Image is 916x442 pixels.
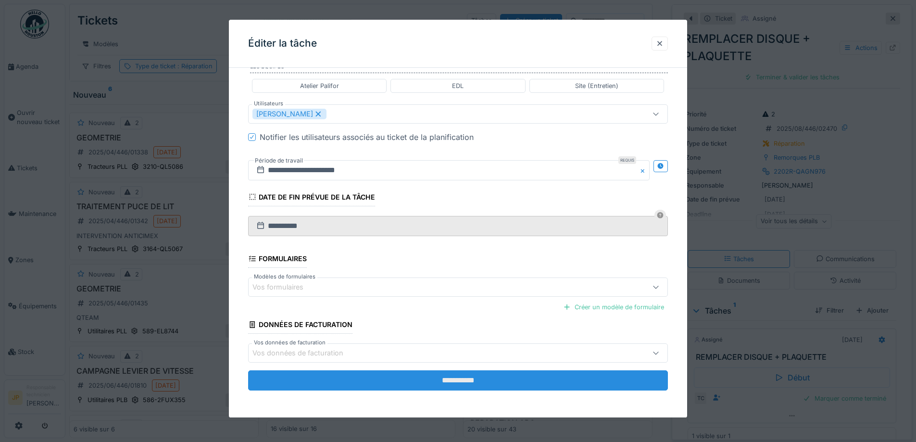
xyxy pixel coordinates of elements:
[252,339,327,347] label: Vos données de facturation
[248,252,307,268] div: Formulaires
[254,155,304,166] label: Période de travail
[575,81,618,90] div: Site (Entretien)
[300,81,339,90] div: Atelier Palifor
[248,38,317,50] h3: Éditer la tâche
[252,109,326,119] div: [PERSON_NAME]
[618,156,636,164] div: Requis
[639,160,650,180] button: Close
[252,273,317,281] label: Modèles de formulaires
[248,318,352,334] div: Données de facturation
[252,348,357,359] div: Vos données de facturation
[452,81,464,90] div: EDL
[250,63,668,73] label: Les équipes
[248,190,375,206] div: Date de fin prévue de la tâche
[260,131,474,143] div: Notifier les utilisateurs associés au ticket de la planification
[252,282,317,293] div: Vos formulaires
[252,100,285,108] label: Utilisateurs
[559,301,668,314] div: Créer un modèle de formulaire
